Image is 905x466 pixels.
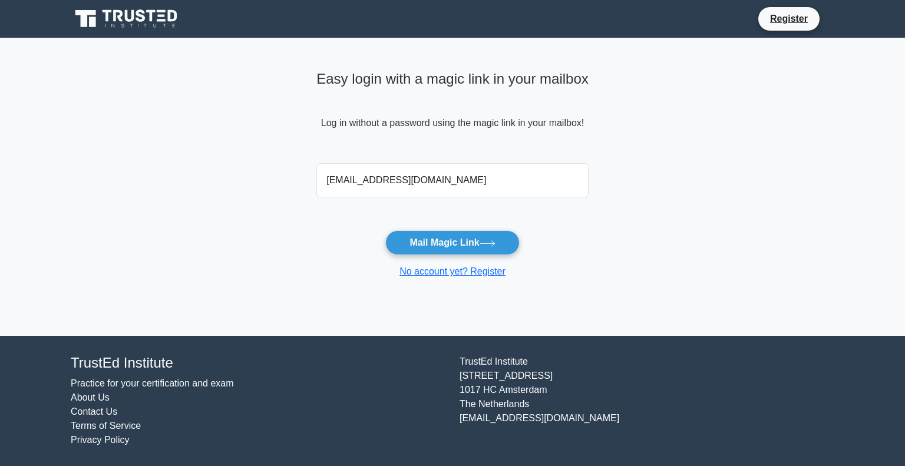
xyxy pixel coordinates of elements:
div: Log in without a password using the magic link in your mailbox! [316,66,589,158]
input: Email [316,163,589,197]
h4: Easy login with a magic link in your mailbox [316,71,589,88]
div: TrustEd Institute [STREET_ADDRESS] 1017 HC Amsterdam The Netherlands [EMAIL_ADDRESS][DOMAIN_NAME] [452,355,841,447]
a: No account yet? Register [399,266,506,276]
a: Terms of Service [71,421,141,431]
h4: TrustEd Institute [71,355,445,372]
button: Mail Magic Link [385,230,519,255]
a: Privacy Policy [71,435,130,445]
a: Practice for your certification and exam [71,378,234,388]
a: About Us [71,392,110,402]
a: Register [763,11,815,26]
a: Contact Us [71,406,117,417]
